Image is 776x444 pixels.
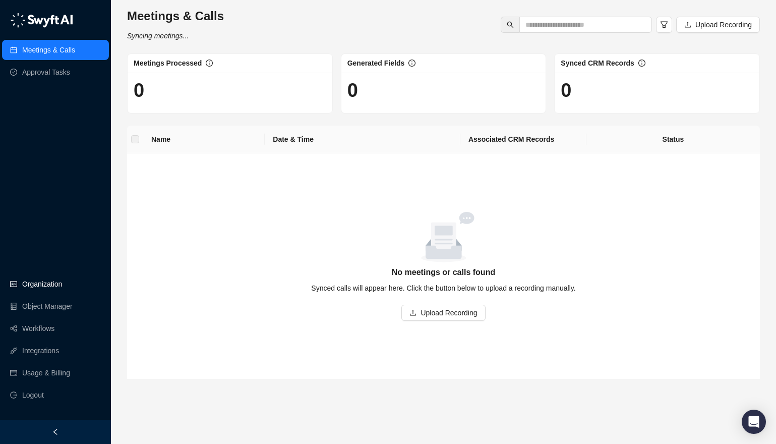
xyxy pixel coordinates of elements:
[127,32,189,40] i: Syncing meetings...
[311,284,575,292] span: Synced calls will appear here. Click the button below to upload a recording manually.
[22,341,59,361] a: Integrations
[22,62,70,82] a: Approval Tasks
[22,296,73,316] a: Object Manager
[52,428,59,435] span: left
[134,59,202,67] span: Meetings Processed
[638,60,645,67] span: info-circle
[127,8,224,24] h3: Meetings & Calls
[408,60,415,67] span: info-circle
[695,19,752,30] span: Upload Recording
[586,126,760,153] th: Status
[347,79,540,102] h1: 0
[206,60,213,67] span: info-circle
[347,59,405,67] span: Generated Fields
[10,13,73,28] img: logo-05li4sbe.png
[10,392,17,399] span: logout
[265,126,460,153] th: Date & Time
[561,59,634,67] span: Synced CRM Records
[401,305,485,321] button: Upload Recording
[22,363,70,383] a: Usage & Billing
[660,21,668,29] span: filter
[561,79,753,102] h1: 0
[684,21,691,28] span: upload
[22,385,44,405] span: Logout
[22,318,54,339] a: Workflows
[676,17,760,33] button: Upload Recording
[134,79,326,102] h1: 0
[22,274,62,294] a: Organization
[507,21,514,28] span: search
[460,126,586,153] th: Associated CRM Records
[421,307,477,318] span: Upload Recording
[22,40,75,60] a: Meetings & Calls
[143,126,265,153] th: Name
[409,309,416,316] span: upload
[139,266,748,279] h5: No meetings or calls found
[742,410,766,434] div: Open Intercom Messenger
